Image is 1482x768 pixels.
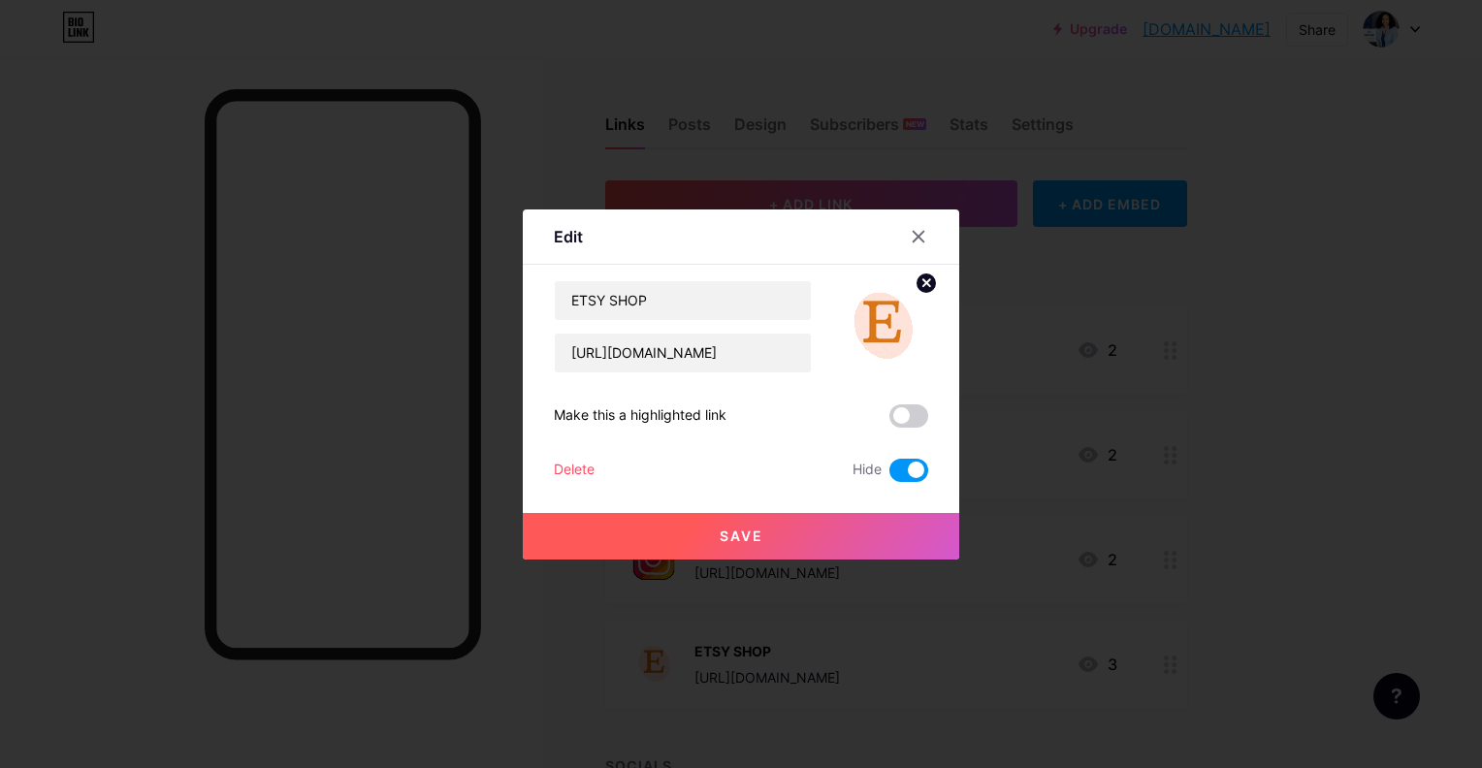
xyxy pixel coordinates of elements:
[554,225,583,248] div: Edit
[720,528,763,544] span: Save
[835,280,928,373] img: link_thumbnail
[523,513,959,560] button: Save
[554,459,595,482] div: Delete
[853,459,882,482] span: Hide
[555,334,811,372] input: URL
[555,281,811,320] input: Title
[554,404,726,428] div: Make this a highlighted link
